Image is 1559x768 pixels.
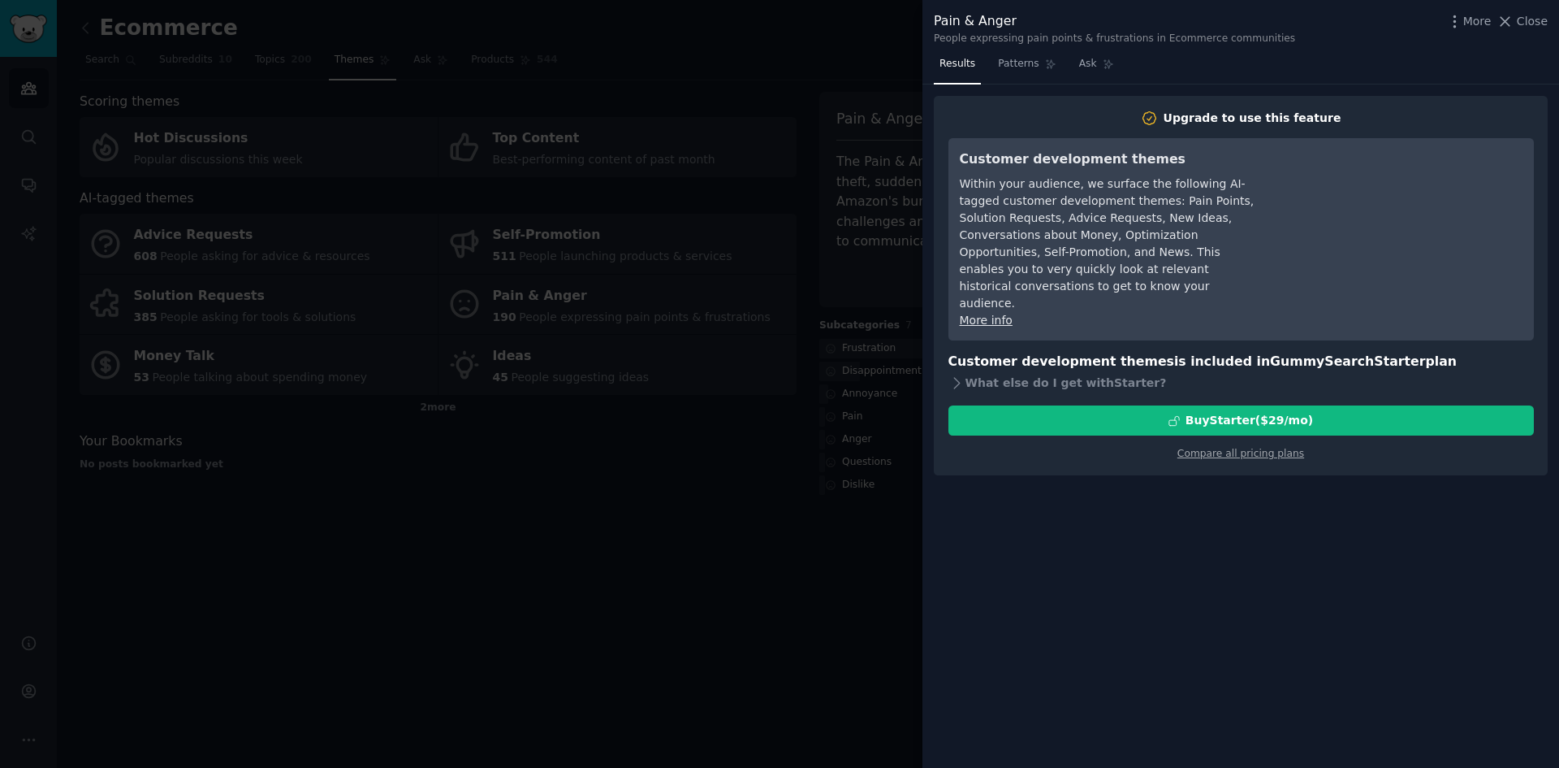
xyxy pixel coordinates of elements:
[1079,57,1097,72] span: Ask
[948,371,1534,394] div: What else do I get with Starter ?
[1463,13,1492,30] span: More
[948,406,1534,436] button: BuyStarter($29/mo)
[934,51,981,85] a: Results
[934,11,1295,32] div: Pain & Anger
[998,57,1039,72] span: Patterns
[948,352,1534,372] h3: Customer development themes is included in plan
[1177,448,1304,459] a: Compare all pricing plans
[939,57,975,72] span: Results
[960,314,1013,327] a: More info
[1496,13,1548,30] button: Close
[1164,110,1341,127] div: Upgrade to use this feature
[1270,354,1425,369] span: GummySearch Starter
[1185,412,1313,429] div: Buy Starter ($ 29 /mo )
[992,51,1061,85] a: Patterns
[960,150,1256,170] h3: Customer development themes
[1073,51,1120,85] a: Ask
[960,176,1256,312] div: Within your audience, we surface the following AI-tagged customer development themes: Pain Points...
[1517,13,1548,30] span: Close
[934,32,1295,46] div: People expressing pain points & frustrations in Ecommerce communities
[1446,13,1492,30] button: More
[1279,150,1522,271] iframe: YouTube video player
